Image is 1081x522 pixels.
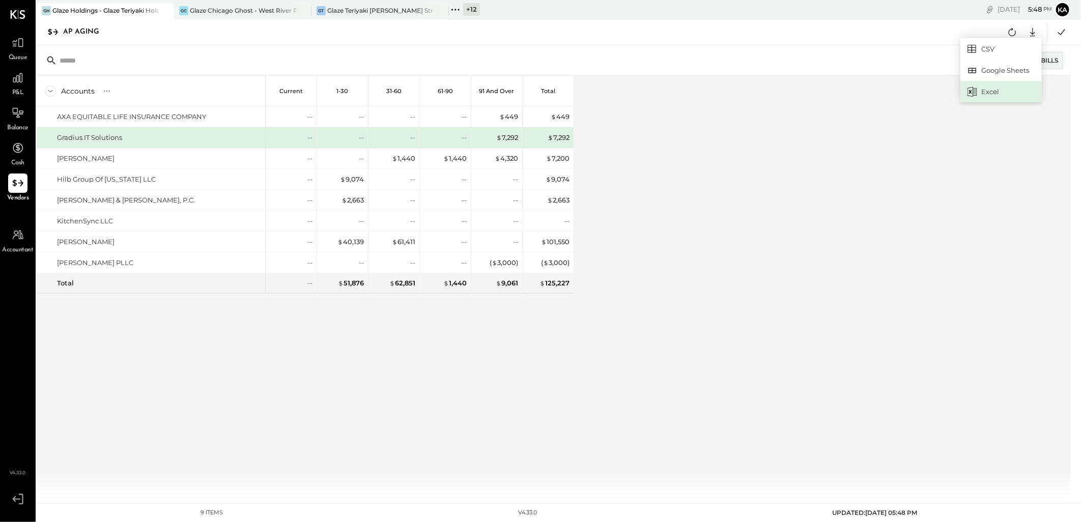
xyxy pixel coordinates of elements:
[541,258,570,268] div: ( 3,000 )
[438,88,453,95] p: 61-90
[3,246,34,255] span: Accountant
[495,154,500,162] span: $
[11,159,24,168] span: Cash
[985,4,995,15] div: copy link
[443,154,467,163] div: 1,440
[57,154,115,163] div: [PERSON_NAME]
[547,196,553,204] span: $
[496,279,501,287] span: $
[539,278,570,288] div: 125,227
[386,88,402,95] p: 31-60
[327,6,434,15] div: Glaze Teriyaki [PERSON_NAME] Street - [PERSON_NAME] River [PERSON_NAME] LLC
[57,216,113,226] div: KitchenSync LLC
[513,237,518,247] div: --
[490,258,518,268] div: ( 3,000 )
[513,175,518,184] div: --
[443,279,449,287] span: $
[462,258,467,268] div: --
[359,112,364,122] div: --
[496,133,518,142] div: 7,292
[551,112,570,122] div: 449
[496,278,518,288] div: 9,061
[359,133,364,142] div: --
[307,237,312,247] div: --
[548,133,570,142] div: 7,292
[1,68,35,98] a: P&L
[513,195,518,205] div: --
[337,238,343,246] span: $
[337,88,349,95] p: 1-30
[42,6,51,15] div: GH
[201,509,223,517] div: 9 items
[541,238,547,246] span: $
[57,195,195,205] div: [PERSON_NAME] & [PERSON_NAME], P.C.
[57,278,74,288] div: Total
[543,258,549,267] span: $
[443,278,467,288] div: 1,440
[392,154,397,162] span: $
[998,5,1052,14] div: [DATE]
[307,175,312,184] div: --
[307,258,312,268] div: --
[317,6,326,15] div: GT
[338,279,344,287] span: $
[340,175,346,183] span: $
[960,81,1042,102] div: Excel
[410,112,415,122] div: --
[462,175,467,184] div: --
[541,237,570,247] div: 101,550
[61,86,95,96] div: Accounts
[57,112,206,122] div: AXA EQUITABLE LIFE INSURANCE COMPANY
[539,279,545,287] span: $
[340,175,364,184] div: 9,074
[342,196,347,204] span: $
[57,175,156,184] div: Hilb Group Of [US_STATE] LLC
[63,24,109,40] div: AP Aging
[337,237,364,247] div: 40,139
[564,216,570,226] div: --
[462,133,467,142] div: --
[546,154,552,162] span: $
[410,258,415,268] div: --
[462,216,467,226] div: --
[547,195,570,205] div: 2,663
[410,216,415,226] div: --
[546,154,570,163] div: 7,200
[551,112,556,121] span: $
[389,278,415,288] div: 62,851
[7,194,29,203] span: Vendors
[342,195,364,205] div: 2,663
[496,133,502,141] span: $
[1,33,35,63] a: Queue
[307,154,312,163] div: --
[443,154,449,162] span: $
[495,154,518,163] div: 4,320
[462,195,467,205] div: --
[389,279,395,287] span: $
[12,89,24,98] span: P&L
[190,6,296,15] div: Glaze Chicago Ghost - West River Rice LLC
[279,88,303,95] p: Current
[57,258,133,268] div: [PERSON_NAME] PLLC
[1022,52,1063,69] div: Pay Bills
[57,237,115,247] div: [PERSON_NAME]
[546,175,570,184] div: 9,074
[499,112,505,121] span: $
[1055,2,1071,18] button: Ka
[513,216,518,226] div: --
[1,138,35,168] a: Cash
[960,38,1042,60] a: CSV
[1,173,35,203] a: Vendors
[307,195,312,205] div: --
[492,258,497,267] span: $
[307,278,312,288] div: --
[392,154,415,163] div: 1,440
[359,258,364,268] div: --
[52,6,159,15] div: Glaze Holdings - Glaze Teriyaki Holdings LLC
[307,216,312,226] div: --
[1,225,35,255] a: Accountant
[57,133,122,142] div: Gradius IT Solutions
[359,154,364,163] div: --
[546,175,551,183] span: $
[463,3,480,16] div: + 12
